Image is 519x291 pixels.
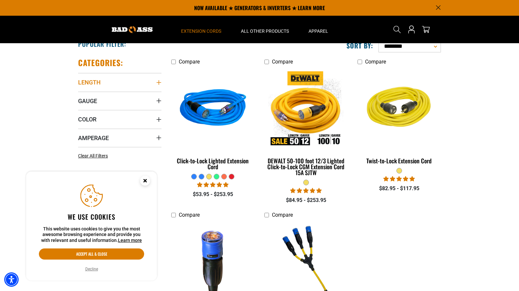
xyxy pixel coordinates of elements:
span: Apparel [309,28,328,34]
img: Bad Ass Extension Cords [112,26,153,33]
summary: Length [78,73,161,91]
aside: Cookie Consent [26,172,157,281]
img: blue [172,71,254,147]
span: Length [78,79,101,86]
span: All Other Products [241,28,289,34]
h2: Popular Filter: [78,40,126,48]
span: Clear All Filters [78,153,108,158]
a: cart [421,26,431,33]
span: Compare [272,212,293,218]
div: $82.95 - $117.95 [358,185,441,192]
h2: Categories: [78,58,123,68]
span: Compare [179,212,200,218]
summary: Color [78,110,161,128]
a: blue Click-to-Lock Lighted Extension Cord [171,68,255,173]
a: This website uses cookies to give you the most awesome browsing experience and provide you with r... [118,238,142,243]
button: Close this option [133,172,157,192]
a: DEWALT 50-100 foot 12/3 Lighted Click-to-Lock CGM Extension Cord 15A SJTW DEWALT 50-100 foot 12/3... [264,68,348,179]
div: Twist-to-Lock Extension Cord [358,158,441,164]
span: Color [78,116,96,123]
label: Sort by: [346,41,373,50]
span: Compare [365,59,386,65]
button: Decline [83,266,100,272]
span: 4.84 stars [290,188,322,194]
div: $53.95 - $253.95 [171,191,255,198]
img: DEWALT 50-100 foot 12/3 Lighted Click-to-Lock CGM Extension Cord 15A SJTW [265,71,347,147]
p: This website uses cookies to give you the most awesome browsing experience and provide you with r... [39,226,144,244]
span: Gauge [78,97,97,105]
div: Click-to-Lock Lighted Extension Cord [171,158,255,170]
span: Amperage [78,134,109,142]
summary: Amperage [78,129,161,147]
h2: We use cookies [39,212,144,221]
summary: Gauge [78,92,161,110]
div: Accessibility Menu [4,272,19,287]
summary: All Other Products [231,16,299,43]
summary: Extension Cords [171,16,231,43]
summary: Apparel [299,16,338,43]
img: yellow [358,71,440,147]
span: 5.00 stars [383,176,415,182]
div: $84.95 - $253.95 [264,196,348,204]
span: Compare [179,59,200,65]
a: Clear All Filters [78,153,110,159]
a: Open this option [406,16,417,43]
summary: Search [392,24,402,35]
span: Compare [272,59,293,65]
div: DEWALT 50-100 foot 12/3 Lighted Click-to-Lock CGM Extension Cord 15A SJTW [264,158,348,175]
a: yellow Twist-to-Lock Extension Cord [358,68,441,168]
span: Extension Cords [181,28,221,34]
span: 4.87 stars [197,182,228,188]
button: Accept all & close [39,248,144,260]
